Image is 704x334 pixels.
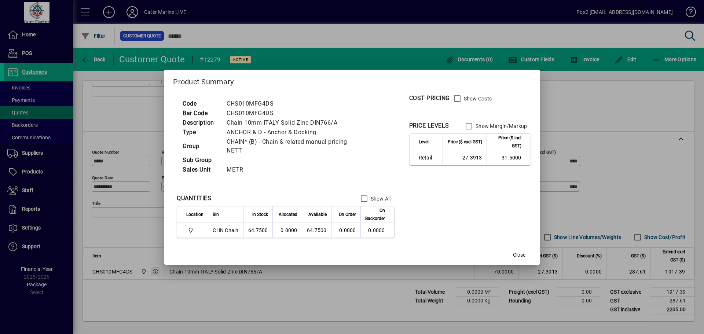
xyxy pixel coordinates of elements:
[474,122,527,130] label: Show Margin/Markup
[507,249,531,262] button: Close
[279,210,297,219] span: Allocated
[223,99,356,109] td: CHS010MFG4DS
[179,99,223,109] td: Code
[419,154,438,161] span: Retail
[272,223,302,238] td: 0.0000
[443,150,487,165] td: 27.3913
[179,128,223,137] td: Type
[409,94,450,103] div: COST PRICING
[419,138,429,146] span: Level
[243,223,272,238] td: 64.7500
[223,128,356,137] td: ANCHOR & D - Anchor & Docking
[339,210,356,219] span: On Order
[462,95,492,102] label: Show Costs
[179,137,223,155] td: Group
[186,210,203,219] span: Location
[179,155,223,165] td: Sub Group
[208,223,243,238] td: CHN Chain
[177,194,211,203] div: QUANTITIES
[360,223,394,238] td: 0.0000
[179,165,223,175] td: Sales Unit
[339,227,356,233] span: 0.0000
[513,251,525,259] span: Close
[409,121,449,130] div: PRICE LEVELS
[302,223,331,238] td: 64.7500
[179,109,223,118] td: Bar Code
[252,210,268,219] span: In Stock
[365,206,385,223] span: On Backorder
[448,138,482,146] span: Price ($ excl GST)
[179,118,223,128] td: Description
[223,137,356,155] td: CHAIN* (B) - Chain & related manual pricing NETT
[369,195,391,202] label: Show All
[164,70,539,91] h2: Product Summary
[308,210,327,219] span: Available
[223,109,356,118] td: CHS010MFG4DS
[213,210,219,219] span: Bin
[223,118,356,128] td: Chain 10mm ITALY Solid ZInc DIN766/A
[223,165,356,175] td: METR
[491,134,521,150] span: Price ($ incl GST)
[487,150,531,165] td: 31.5000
